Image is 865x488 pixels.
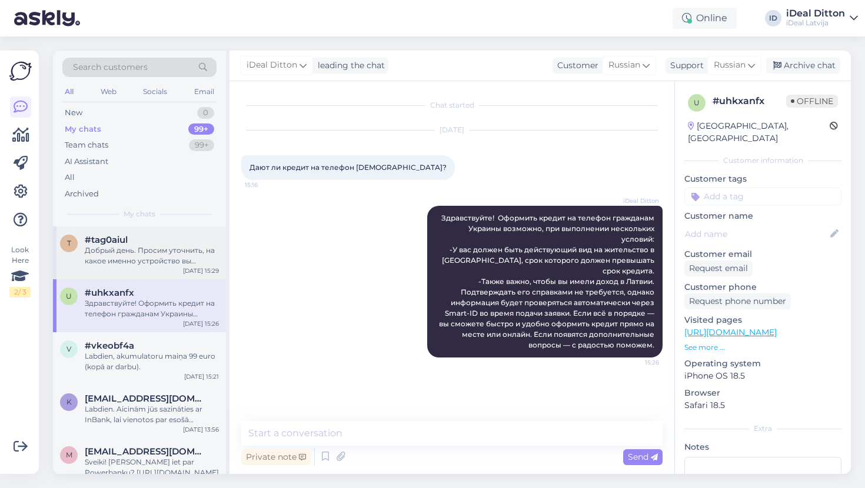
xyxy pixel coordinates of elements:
p: iPhone OS 18.5 [684,370,841,382]
div: iDeal Ditton [786,9,845,18]
span: Send [628,452,658,462]
span: #vkeobf4a [85,340,134,351]
p: Customer tags [684,173,841,185]
div: Extra [684,423,841,434]
span: Здравствуйте! Оформить кредит на телефон гражданам Украины возможно, при выполнении нескольких ус... [439,213,656,349]
input: Add a tag [684,188,841,205]
p: Customer email [684,248,841,260]
div: iDeal Latvija [786,18,845,28]
div: Customer information [684,155,841,166]
div: Email [192,84,217,99]
div: Support [666,59,704,72]
div: 0 [197,107,214,119]
div: ID [765,10,781,26]
span: iDeal Ditton [615,196,659,205]
span: m [66,450,72,459]
input: Add name [685,228,828,240]
div: All [65,172,75,183]
div: Socials [141,84,169,99]
div: [DATE] 13:56 [183,425,219,434]
a: [URL][DOMAIN_NAME] [684,327,777,337]
img: Askly Logo [9,60,32,82]
div: 2 / 3 [9,287,31,298]
div: Look Here [9,245,31,298]
span: Дают ли кредит на телефон [DEMOGRAPHIC_DATA]? [249,163,447,172]
span: 15:16 [245,181,289,189]
p: See more ... [684,342,841,353]
div: AI Assistant [65,156,108,168]
a: iDeal DittoniDeal Latvija [786,9,858,28]
p: Customer name [684,210,841,222]
div: 99+ [188,123,214,135]
span: maija.dame@gmail.com [85,446,207,457]
p: Customer phone [684,281,841,293]
div: Web [98,84,119,99]
p: Browser [684,387,841,399]
div: Online [673,8,737,29]
p: Operating system [684,357,841,370]
span: #tag0aiul [85,235,128,245]
div: [DATE] 15:29 [183,266,219,275]
div: Customer [553,59,598,72]
div: # uhkxanfx [713,94,786,108]
span: u [66,292,72,300]
div: [DATE] [241,125,663,135]
div: Archive chat [766,58,840,73]
div: All [62,84,76,99]
p: Notes [684,441,841,453]
span: iDeal Ditton [247,59,297,72]
span: kristiansmeiris25@gmail.com [85,393,207,404]
div: Chat started [241,100,663,111]
span: u [694,98,700,107]
p: Visited pages [684,314,841,326]
div: Team chats [65,139,108,151]
span: Search customers [73,61,148,73]
span: 15:26 [615,358,659,367]
div: New [65,107,82,119]
span: t [67,239,71,248]
div: Archived [65,188,99,200]
span: Offline [786,95,838,108]
div: [GEOGRAPHIC_DATA], [GEOGRAPHIC_DATA] [688,120,830,145]
div: Здравствуйте! Оформить кредит на телефон гражданам Украины возможно, при выполнении нескольких ус... [85,298,219,319]
div: leading the chat [313,59,385,72]
div: Request phone number [684,293,791,309]
div: Private note [241,449,311,465]
span: #uhkxanfx [85,288,134,298]
span: Russian [608,59,640,72]
div: [DATE] 15:21 [184,372,219,381]
div: 99+ [189,139,214,151]
span: v [66,345,71,353]
div: Добрый день. Просим уточнить, на какое именно устройство вы рассматриваете оформление рассрочки, ... [85,245,219,266]
span: My chats [124,209,155,219]
div: [DATE] 15:26 [183,319,219,328]
div: Labdien. Aicinām jūs sazināties ar InBank, lai vienotos par esošā SmartDeal līguma izmaiņām vai t... [85,404,219,425]
p: Safari 18.5 [684,399,841,412]
span: k [66,397,72,406]
div: Request email [684,260,753,276]
div: Labdien, akumulatoru maiņa 99 euro (kopā ar darbu). [85,351,219,372]
span: Russian [714,59,746,72]
div: My chats [65,123,101,135]
div: Sveiki! [PERSON_NAME] iet par Powerbanku? [URL][DOMAIN_NAME] [85,457,219,478]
